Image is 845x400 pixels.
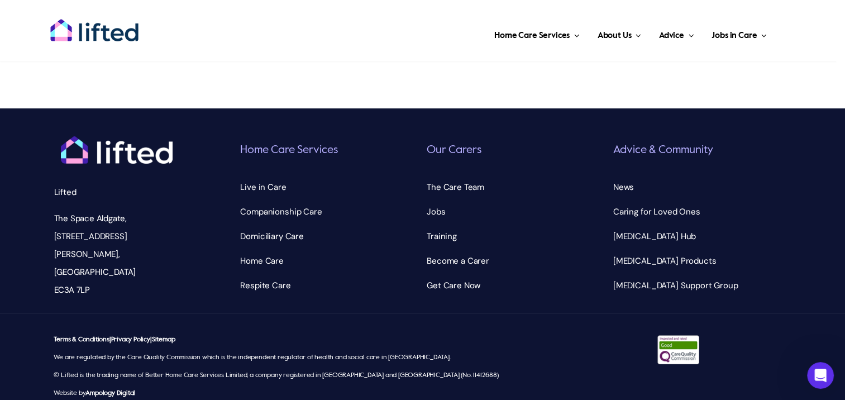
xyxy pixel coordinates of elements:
h6: Our Carers [427,143,605,158]
span: Caring for Loved Ones [613,203,700,221]
a: Jobs in Care [708,17,770,50]
a: Jobs [427,203,605,221]
iframe: Intercom live chat [807,362,834,389]
span: About Us [598,27,632,45]
span: [MEDICAL_DATA] Support Group [613,277,738,294]
span: Jobs [427,203,445,221]
span: Jobs in Care [712,27,757,45]
a: Get Care Now [427,277,605,294]
a: [MEDICAL_DATA] Hub [613,227,791,245]
span: Advice [659,27,684,45]
a: Domiciliary Care [240,227,418,245]
span: Website by [54,390,85,397]
span: Home Care Services [494,27,570,45]
a: Terms & Conditions [54,336,109,343]
a: [MEDICAL_DATA] Support Group [613,277,791,294]
a: Advice [656,17,697,50]
span: Training [427,227,457,245]
a: Caring for Loved Ones [613,203,791,221]
span: Become a Carer [427,252,489,270]
span: Companionship Care [240,203,322,221]
span: Respite Care [240,277,290,294]
a: Become a Carer [427,252,605,270]
a: News [613,178,791,196]
a: About Us [594,17,645,50]
a: lifted-logo [50,18,139,30]
a: The Care Team [427,178,605,196]
a: Sitemap [152,336,175,343]
h6: Advice & Community [613,143,791,158]
nav: Home Care Services [240,178,418,294]
span: The Care Team [427,178,484,196]
a: CQC [657,335,699,346]
nav: Our Carers [427,178,605,294]
span: Home Care [240,252,284,270]
a: [MEDICAL_DATA] Products [613,252,791,270]
span: [MEDICAL_DATA] Products [613,252,717,270]
nav: Advice & Community [613,178,791,294]
a: Ampology Digital [85,390,135,397]
strong: | | [54,336,175,343]
h6: Home Care Services [240,143,418,158]
a: Live in Care [240,178,418,196]
nav: Main Menu [175,17,770,50]
p: Lifted [54,183,179,201]
span: Domiciliary Care [240,227,304,245]
a: Companionship Care [240,203,418,221]
span: News [613,178,634,196]
a: Home Care Services [491,17,583,50]
a: Training [427,227,605,245]
span: [MEDICAL_DATA] Hub [613,227,696,245]
a: Home Care [240,252,418,270]
img: logo-white [61,136,173,164]
a: Privacy Policy [111,336,150,343]
span: Get Care Now [427,277,480,294]
span: Live in Care [240,178,286,196]
a: Respite Care [240,277,418,294]
p: The Space Aldgate, [STREET_ADDRESS][PERSON_NAME], [GEOGRAPHIC_DATA] EC3A 7LP [54,209,179,299]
